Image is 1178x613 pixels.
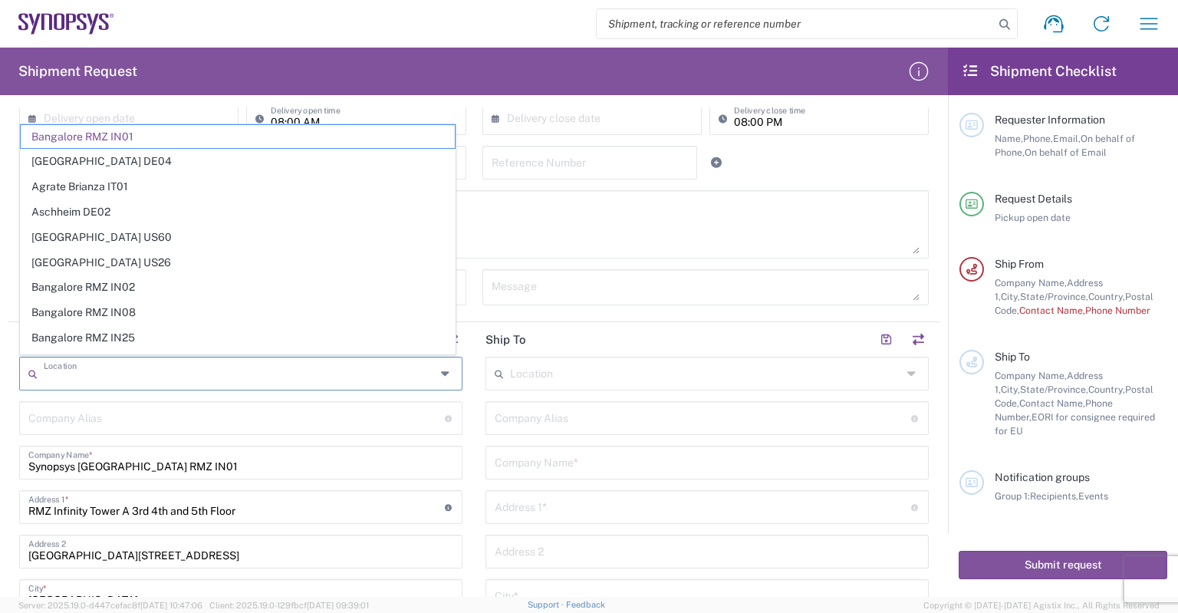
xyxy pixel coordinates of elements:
[1053,133,1081,144] span: Email,
[962,62,1117,81] h2: Shipment Checklist
[995,258,1044,270] span: Ship From
[21,351,455,375] span: Bangalore RMZ IN33
[1019,397,1085,409] span: Contact Name,
[995,114,1105,126] span: Requester Information
[995,277,1067,288] span: Company Name,
[995,193,1072,205] span: Request Details
[1019,305,1085,316] span: Contact Name,
[528,600,566,609] a: Support
[1001,291,1020,302] span: City,
[18,601,202,610] span: Server: 2025.19.0-d447cefac8f
[706,152,727,173] a: Add Reference
[209,601,369,610] span: Client: 2025.19.0-129fbcf
[1085,305,1150,316] span: Phone Number
[995,490,1030,502] span: Group 1:
[1078,490,1108,502] span: Events
[995,212,1071,223] span: Pickup open date
[995,471,1090,483] span: Notification groups
[21,150,455,173] span: [GEOGRAPHIC_DATA] DE04
[1030,490,1078,502] span: Recipients,
[995,133,1023,144] span: Name,
[1025,147,1107,158] span: On behalf of Email
[1020,291,1088,302] span: State/Province,
[21,175,455,199] span: Agrate Brianza IT01
[1088,384,1125,395] span: Country,
[21,275,455,299] span: Bangalore RMZ IN02
[21,326,455,350] span: Bangalore RMZ IN25
[21,226,455,249] span: [GEOGRAPHIC_DATA] US60
[995,411,1155,437] span: EORI for consignee required for EU
[21,251,455,275] span: [GEOGRAPHIC_DATA] US26
[1020,384,1088,395] span: State/Province,
[1088,291,1125,302] span: Country,
[995,370,1067,381] span: Company Name,
[21,125,455,149] span: Bangalore RMZ IN01
[1023,133,1053,144] span: Phone,
[566,600,605,609] a: Feedback
[923,598,1160,612] span: Copyright © [DATE]-[DATE] Agistix Inc., All Rights Reserved
[995,351,1030,363] span: Ship To
[140,601,202,610] span: [DATE] 10:47:06
[21,200,455,224] span: Aschheim DE02
[18,62,137,81] h2: Shipment Request
[307,601,369,610] span: [DATE] 09:39:01
[21,301,455,325] span: Bangalore RMZ IN08
[959,551,1167,579] button: Submit request
[485,332,526,348] h2: Ship To
[1001,384,1020,395] span: City,
[597,9,994,38] input: Shipment, tracking or reference number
